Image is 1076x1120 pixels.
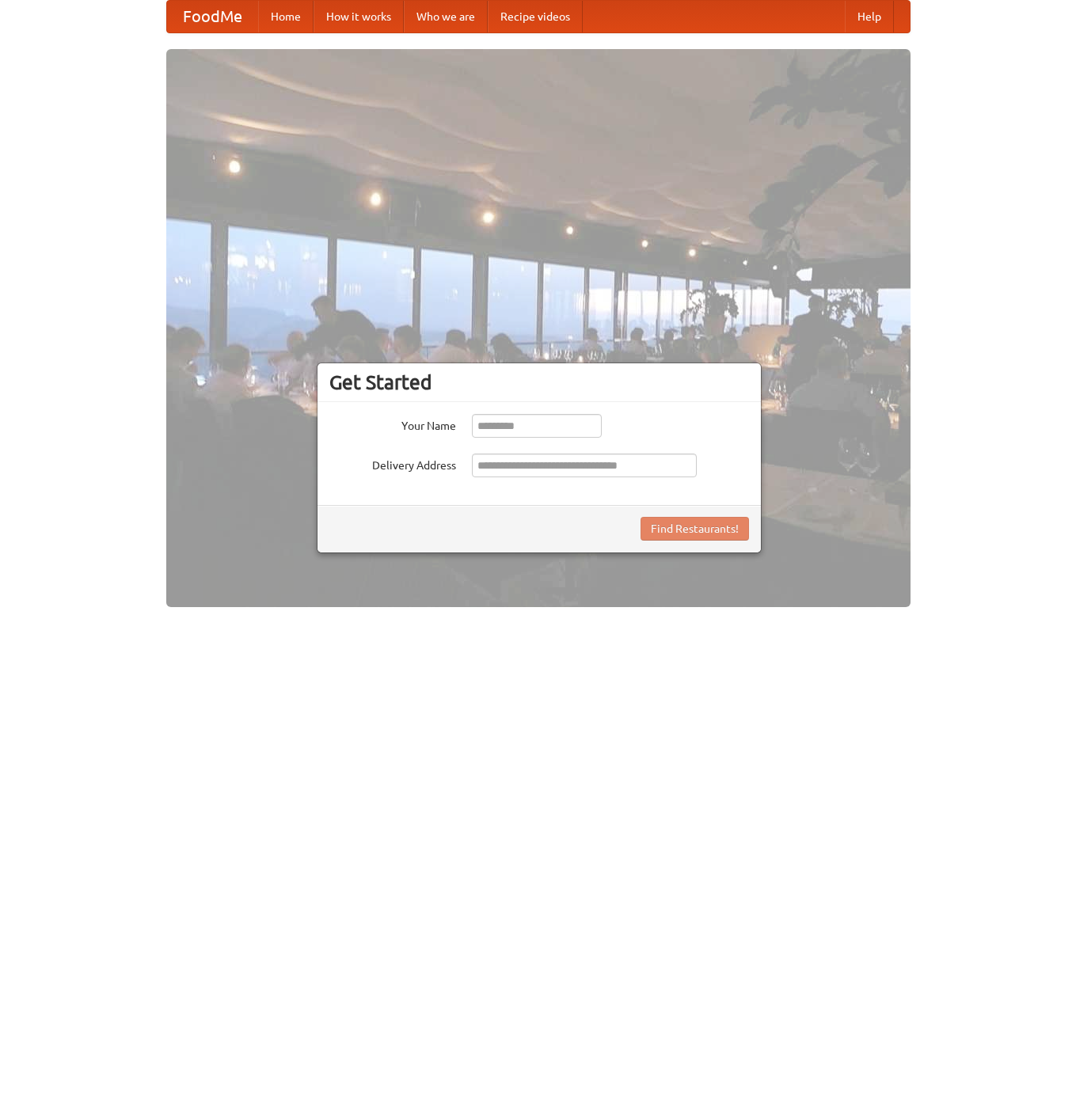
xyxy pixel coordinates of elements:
[641,517,749,541] button: Find Restaurants!
[167,1,258,32] a: FoodMe
[314,1,404,32] a: How it works
[329,370,749,394] h3: Get Started
[488,1,583,32] a: Recipe videos
[258,1,314,32] a: Home
[329,414,456,434] label: Your Name
[329,454,456,473] label: Delivery Address
[845,1,894,32] a: Help
[404,1,488,32] a: Who we are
